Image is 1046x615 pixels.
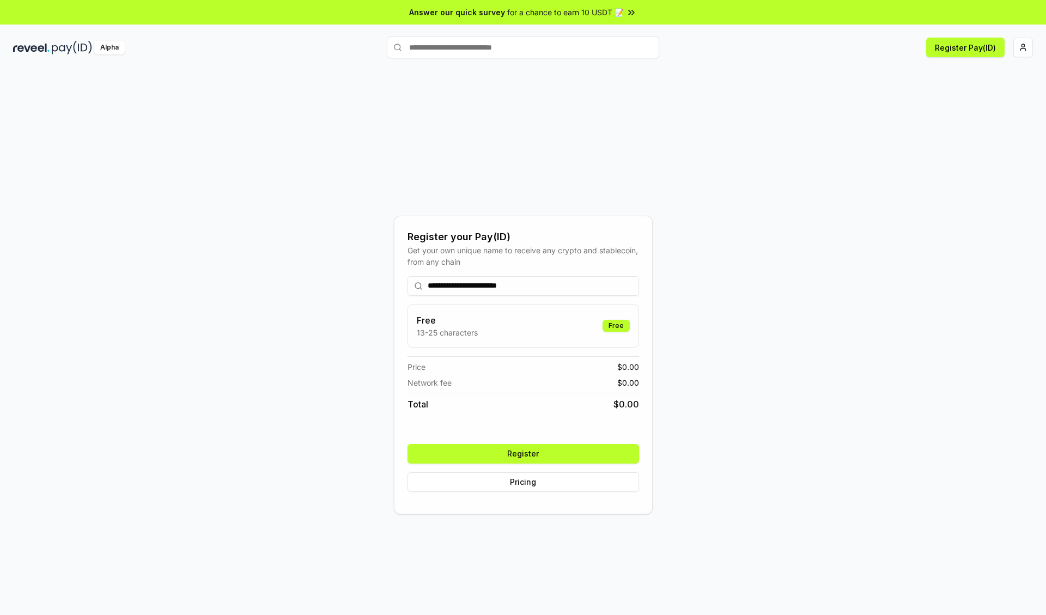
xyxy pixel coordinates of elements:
[408,377,452,388] span: Network fee
[408,245,639,267] div: Get your own unique name to receive any crypto and stablecoin, from any chain
[417,327,478,338] p: 13-25 characters
[408,444,639,464] button: Register
[613,398,639,411] span: $ 0.00
[408,361,425,373] span: Price
[603,320,630,332] div: Free
[617,377,639,388] span: $ 0.00
[408,398,428,411] span: Total
[52,41,92,54] img: pay_id
[507,7,624,18] span: for a chance to earn 10 USDT 📝
[417,314,478,327] h3: Free
[13,41,50,54] img: reveel_dark
[408,472,639,492] button: Pricing
[409,7,505,18] span: Answer our quick survey
[617,361,639,373] span: $ 0.00
[408,229,639,245] div: Register your Pay(ID)
[94,41,125,54] div: Alpha
[926,38,1005,57] button: Register Pay(ID)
